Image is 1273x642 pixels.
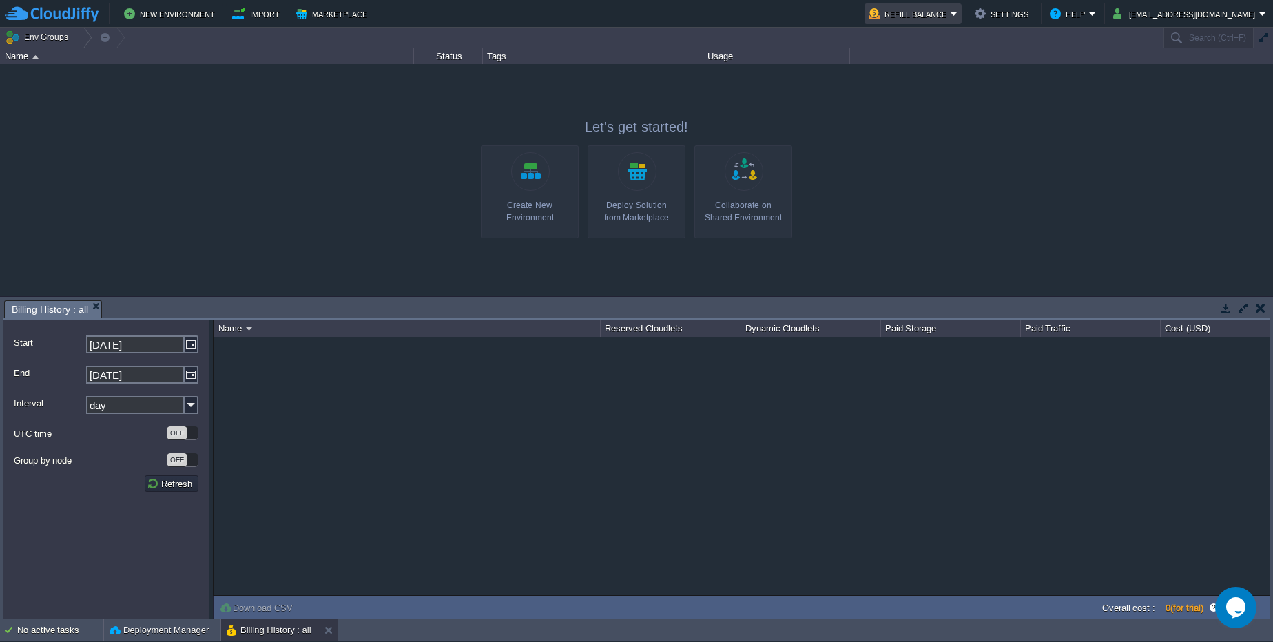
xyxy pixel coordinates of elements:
iframe: chat widget [1215,587,1259,628]
button: Env Groups [5,28,73,47]
button: Help [1050,6,1089,22]
div: OFF [167,426,187,439]
button: Billing History : all [227,623,311,637]
label: Group by node [14,453,165,468]
div: Reserved Cloudlets [601,320,740,337]
label: UTC time [14,426,165,441]
div: Cost (USD) [1161,320,1265,337]
div: OFF [167,453,187,466]
label: End [14,366,85,380]
button: Refill Balance [869,6,951,22]
label: Start [14,335,85,350]
label: Interval [14,396,85,411]
div: Tags [484,48,703,64]
img: CloudJiffy [5,6,99,23]
label: 0 [1166,603,1203,613]
p: Let's get started! [481,117,792,136]
span: Billing History : all [12,301,88,318]
button: [EMAIL_ADDRESS][DOMAIN_NAME] [1113,6,1259,22]
div: Deploy Solution from Marketplace [592,199,681,224]
div: Create New Environment [485,199,575,224]
button: Deployment Manager [110,623,209,637]
div: No active tasks [17,619,103,641]
div: Dynamic Cloudlets [742,320,880,337]
button: Marketplace [296,6,371,22]
label: Overall cost : [1102,603,1156,613]
a: Deploy Solutionfrom Marketplace [588,145,685,238]
button: Refresh [147,477,196,490]
img: AMDAwAAAACH5BAEAAAAALAAAAAABAAEAAAICRAEAOw== [32,55,39,59]
img: AMDAwAAAACH5BAEAAAAALAAAAAABAAEAAAICRAEAOw== [246,327,252,331]
a: Create New Environment [481,145,579,238]
button: Import [232,6,284,22]
div: Paid Storage [882,320,1020,337]
div: Name [1,48,413,64]
span: (for trial) [1170,603,1203,613]
div: Status [415,48,482,64]
button: Settings [975,6,1033,22]
button: New Environment [124,6,219,22]
div: Name [215,320,600,337]
button: Download CSV [219,601,297,614]
div: Collaborate on Shared Environment [698,199,788,224]
a: Collaborate onShared Environment [694,145,792,238]
div: Usage [704,48,849,64]
div: Paid Traffic [1022,320,1160,337]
